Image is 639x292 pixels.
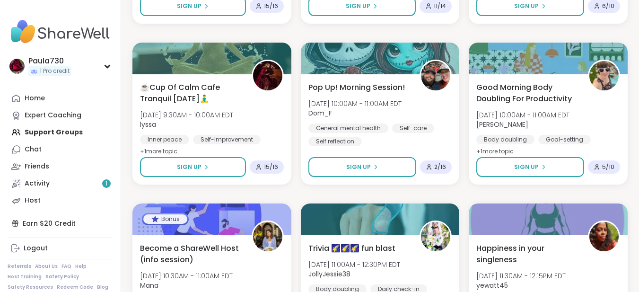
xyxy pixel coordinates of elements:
img: Mana [253,222,282,251]
div: Friends [25,162,49,171]
div: Bonus [143,214,187,224]
b: Mana [140,281,158,290]
a: Expert Coaching [8,107,113,124]
img: yewatt45 [589,222,619,251]
a: Safety Policy [45,274,79,280]
img: Adrienne_QueenOfTheDawn [589,61,619,90]
b: Dom_F [308,108,332,118]
a: Home [8,90,113,107]
span: Sign Up [346,163,371,171]
span: [DATE] 10:00AM - 11:00AM EDT [308,99,402,108]
b: lyssa [140,120,156,129]
span: Sign Up [514,163,539,171]
a: Host [8,192,113,209]
span: 11 / 14 [434,2,446,10]
div: Activity [25,179,50,188]
span: 1 [105,180,107,188]
div: Home [25,94,45,103]
div: Chat [25,145,42,154]
button: Sign Up [308,157,417,177]
a: Referrals [8,263,31,270]
span: 2 / 16 [434,163,446,171]
a: Logout [8,240,113,257]
span: 15 / 16 [264,2,278,10]
img: ShareWell Nav Logo [8,15,113,48]
div: Body doubling [476,135,534,144]
div: Self-Improvement [193,135,261,144]
img: lyssa [253,61,282,90]
a: Redeem Code [57,284,93,291]
img: Paula730 [9,59,25,74]
div: Logout [24,244,48,253]
a: Safety Resources [8,284,53,291]
span: [DATE] 10:00AM - 11:00AM EDT [476,110,569,120]
a: Host Training [8,274,42,280]
span: 15 / 16 [264,163,278,171]
img: Dom_F [421,61,450,90]
div: Goal-setting [538,135,591,144]
b: JollyJessie38 [308,269,350,279]
span: [DATE] 10:30AM - 11:00AM EDT [140,271,233,281]
span: ☕️Cup Of Calm Cafe Tranquil [DATE]🧘‍♂️ [140,82,241,105]
a: Chat [8,141,113,158]
div: General mental health [308,124,388,133]
a: FAQ [61,263,71,270]
span: 5 / 10 [602,163,614,171]
span: Sign Up [514,2,539,10]
a: Blog [97,284,108,291]
button: Sign Up [140,157,246,177]
span: Pop Up! Morning Session! [308,82,405,93]
b: [PERSON_NAME] [476,120,528,129]
a: Help [75,263,87,270]
div: Host [25,196,41,205]
div: Earn $20 Credit [8,215,113,232]
a: About Us [35,263,58,270]
div: Paula730 [28,56,71,66]
span: Sign Up [177,163,201,171]
span: Sign Up [346,2,370,10]
span: Happiness in your singleness [476,243,578,265]
span: 6 / 10 [602,2,614,10]
span: Become a ShareWell Host (info session) [140,243,241,265]
span: Good Morning Body Doubling For Productivity [476,82,578,105]
button: Sign Up [476,157,584,177]
img: JollyJessie38 [421,222,450,251]
span: Sign Up [177,2,201,10]
div: Inner peace [140,135,189,144]
div: Expert Coaching [25,111,81,120]
b: yewatt45 [476,281,508,290]
div: Self reflection [308,137,362,146]
span: 1 Pro credit [40,67,70,75]
a: Activity1 [8,175,113,192]
div: Self-care [392,124,434,133]
span: [DATE] 11:30AM - 12:15PM EDT [476,271,566,281]
a: Friends [8,158,113,175]
span: Trivia 🌠🌠🌠 fun blast [308,243,395,254]
span: [DATE] 11:00AM - 12:30PM EDT [308,260,400,269]
span: [DATE] 9:30AM - 10:00AM EDT [140,110,233,120]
